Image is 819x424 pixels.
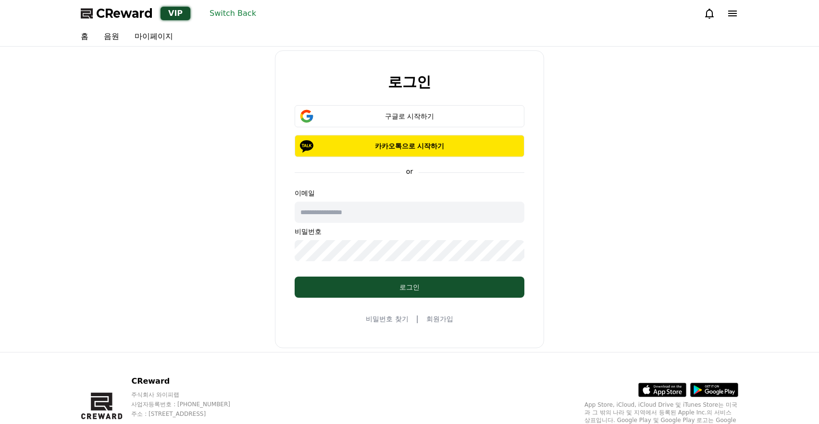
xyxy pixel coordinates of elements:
p: or [400,167,419,176]
p: 비밀번호 [295,227,524,236]
div: 구글로 시작하기 [309,111,510,121]
p: 이메일 [295,188,524,198]
button: Switch Back [206,6,260,21]
p: 사업자등록번호 : [PHONE_NUMBER] [131,400,248,408]
span: CReward [96,6,153,21]
button: 구글로 시작하기 [295,105,524,127]
div: 로그인 [314,282,505,292]
p: 카카오톡으로 시작하기 [309,141,510,151]
a: 음원 [96,27,127,46]
p: 주식회사 와이피랩 [131,391,248,399]
a: 비밀번호 찾기 [366,314,408,324]
p: CReward [131,376,248,387]
span: | [416,313,419,325]
a: 회원가입 [426,314,453,324]
h2: 로그인 [388,74,431,90]
button: 카카오톡으로 시작하기 [295,135,524,157]
div: VIP [161,7,190,20]
a: CReward [81,6,153,21]
p: 주소 : [STREET_ADDRESS] [131,410,248,418]
button: 로그인 [295,277,524,298]
a: 홈 [73,27,96,46]
a: 마이페이지 [127,27,181,46]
